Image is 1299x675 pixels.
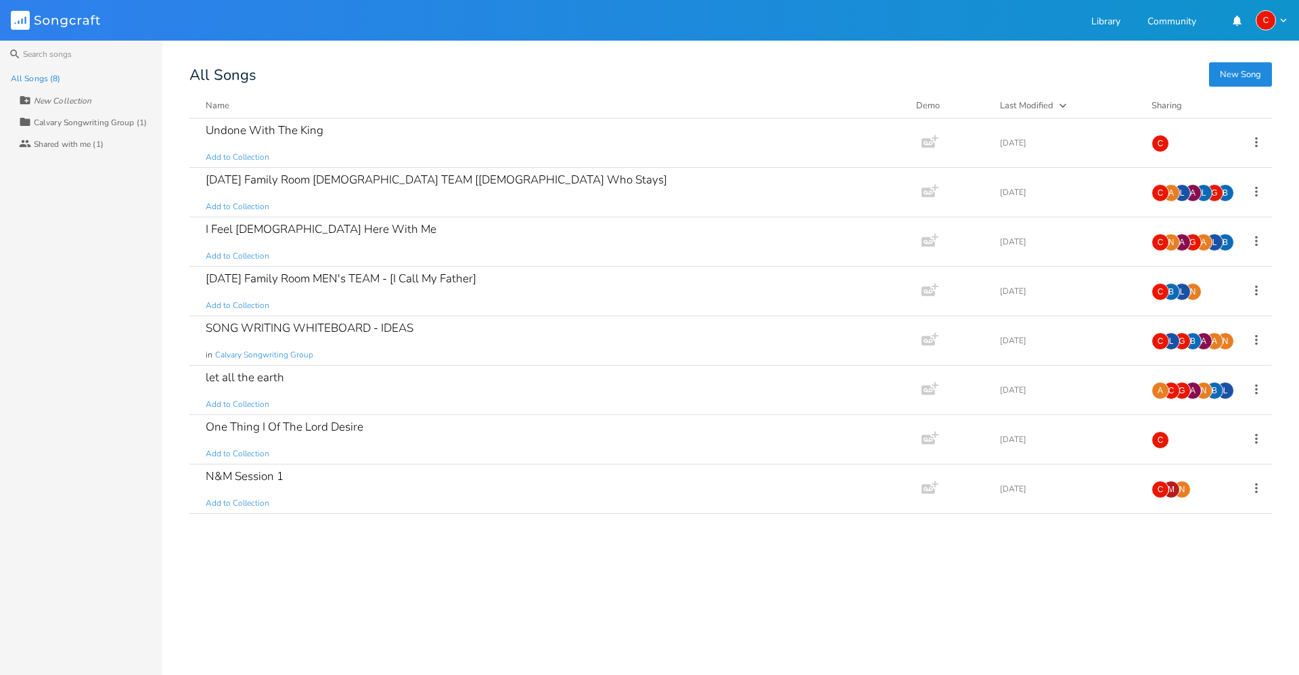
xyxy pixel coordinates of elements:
div: Undone With The King [206,125,323,136]
div: logansmusic [1162,332,1180,350]
span: Calvary Songwriting Group [215,349,313,361]
div: brintonlindsey88 [1206,382,1223,399]
div: [DATE] Family Room MEN's TEAM - [I Call My Father] [206,273,476,284]
div: N&M Session 1 [206,471,283,482]
a: Library [1091,17,1120,28]
div: I Feel [DEMOGRAPHIC_DATA] Here With Me [206,223,436,235]
div: Calvary Jupiter Songwriting Team [1152,332,1169,350]
div: noahcplourde [1184,283,1202,301]
div: [DATE] [1000,435,1135,443]
div: aryy [1195,332,1212,350]
div: Last Modified [1000,100,1053,112]
div: Calvary Jupiter Songwriting Team [1152,431,1169,449]
div: noahcplourde [1173,481,1191,498]
button: Last Modified [1000,99,1135,112]
div: Name [206,100,229,112]
div: All Songs (8) [11,74,60,83]
div: logansmusic [1206,234,1223,251]
div: All Songs [189,68,1272,83]
span: Add to Collection [206,498,269,509]
a: Community [1147,17,1196,28]
div: aryy [1184,184,1202,202]
span: Add to Collection [206,201,269,213]
div: noahcplourde [1162,234,1180,251]
div: Calvary Jupiter Songwriting Team [1152,234,1169,251]
div: Sharing [1152,99,1233,112]
div: SONG WRITING WHITEBOARD - IDEAS [206,322,413,334]
div: arebornimage [1206,332,1223,350]
span: Add to Collection [206,251,269,262]
div: [DATE] [1000,287,1135,295]
button: C [1256,10,1288,30]
div: Calvary Jupiter Songwriting Team [1152,283,1169,301]
div: Shared with me (1) [34,140,104,148]
div: [DATE] [1000,386,1135,394]
div: arebornimage [1152,382,1169,399]
div: [DATE] [1000,188,1135,196]
div: brintonlindsey88 [1162,283,1180,301]
div: brintonlindsey88 [1216,184,1234,202]
div: brintonlindsey88 [1184,332,1202,350]
div: logansmusic [1216,382,1234,399]
div: [DATE] [1000,139,1135,147]
div: Calvary Songwriting Group (1) [34,118,147,127]
div: glindseycreates [1206,184,1223,202]
div: arebornimage [1162,184,1180,202]
div: Calvary Jupiter Songwriting Team [1152,481,1169,498]
div: glindseycreates [1173,382,1191,399]
div: brintonlindsey88 [1216,234,1234,251]
div: aryy [1173,234,1191,251]
button: Name [206,99,900,112]
div: noahcplourde [1216,332,1234,350]
div: New Collection [34,97,91,105]
div: logansmusic [1173,184,1191,202]
div: One Thing I Of The Lord Desire [206,421,363,433]
button: New Song [1209,62,1272,87]
span: in [206,349,212,361]
div: Calvary Jupiter Songwriting Team [1152,184,1169,202]
div: lindsay.rupe1015 [1195,184,1212,202]
div: arebornimage [1195,234,1212,251]
div: [DATE] [1000,485,1135,493]
span: Add to Collection [206,448,269,460]
span: Add to Collection [206,152,269,163]
div: Calvary Jupiter Songwriting Team [1256,10,1276,30]
div: glindseycreates [1184,234,1202,251]
span: Add to Collection [206,300,269,311]
div: logansmusic [1173,283,1191,301]
span: Add to Collection [206,399,269,410]
div: Calvary Jupiter Songwriting Team [1152,135,1169,152]
div: [DATE] Family Room [DEMOGRAPHIC_DATA] TEAM [[DEMOGRAPHIC_DATA] Who Stays] [206,174,667,186]
div: mhschallmo [1162,481,1180,498]
div: aryy [1184,382,1202,399]
div: [DATE] [1000,238,1135,246]
div: let all the earth [206,372,284,383]
div: noahcplourde [1195,382,1212,399]
div: [DATE] [1000,336,1135,345]
div: glindseycreates [1173,332,1191,350]
div: Calvary Jupiter Songwriting Team [1162,382,1180,399]
div: Demo [916,99,984,112]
